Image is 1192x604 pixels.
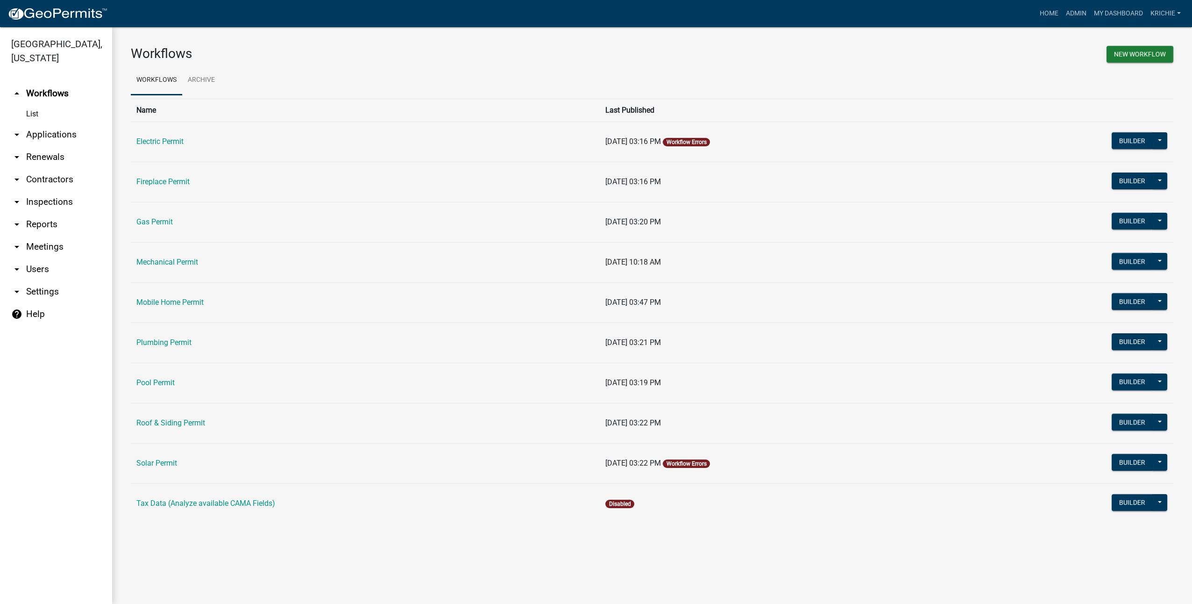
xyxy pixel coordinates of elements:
[11,286,22,297] i: arrow_drop_down
[1112,414,1153,431] button: Builder
[605,137,661,146] span: [DATE] 03:16 PM
[131,46,645,62] h3: Workflows
[136,258,198,266] a: Mechanical Permit
[1062,5,1090,22] a: Admin
[1112,213,1153,230] button: Builder
[11,174,22,185] i: arrow_drop_down
[605,177,661,186] span: [DATE] 03:16 PM
[136,418,205,427] a: Roof & Siding Permit
[1112,293,1153,310] button: Builder
[605,378,661,387] span: [DATE] 03:19 PM
[605,338,661,347] span: [DATE] 03:21 PM
[1112,374,1153,390] button: Builder
[600,99,961,122] th: Last Published
[1112,132,1153,149] button: Builder
[136,177,190,186] a: Fireplace Permit
[11,309,22,320] i: help
[136,217,173,226] a: Gas Permit
[1112,454,1153,471] button: Builder
[1112,333,1153,350] button: Builder
[1112,173,1153,189] button: Builder
[1112,494,1153,511] button: Builder
[605,217,661,226] span: [DATE] 03:20 PM
[605,500,634,508] span: Disabled
[136,378,175,387] a: Pool Permit
[11,151,22,163] i: arrow_drop_down
[667,139,707,145] a: Workflow Errors
[11,129,22,140] i: arrow_drop_down
[1147,5,1185,22] a: krichie
[667,460,707,467] a: Workflow Errors
[1107,46,1173,63] button: New Workflow
[11,219,22,230] i: arrow_drop_down
[1090,5,1147,22] a: My Dashboard
[605,298,661,307] span: [DATE] 03:47 PM
[131,99,600,122] th: Name
[136,338,192,347] a: Plumbing Permit
[136,137,184,146] a: Electric Permit
[136,499,275,508] a: Tax Data (Analyze available CAMA Fields)
[136,459,177,467] a: Solar Permit
[605,418,661,427] span: [DATE] 03:22 PM
[1036,5,1062,22] a: Home
[131,65,182,95] a: Workflows
[605,258,661,266] span: [DATE] 10:18 AM
[11,264,22,275] i: arrow_drop_down
[11,88,22,99] i: arrow_drop_up
[182,65,220,95] a: Archive
[11,196,22,208] i: arrow_drop_down
[605,459,661,467] span: [DATE] 03:22 PM
[1112,253,1153,270] button: Builder
[136,298,204,307] a: Mobile Home Permit
[11,241,22,252] i: arrow_drop_down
